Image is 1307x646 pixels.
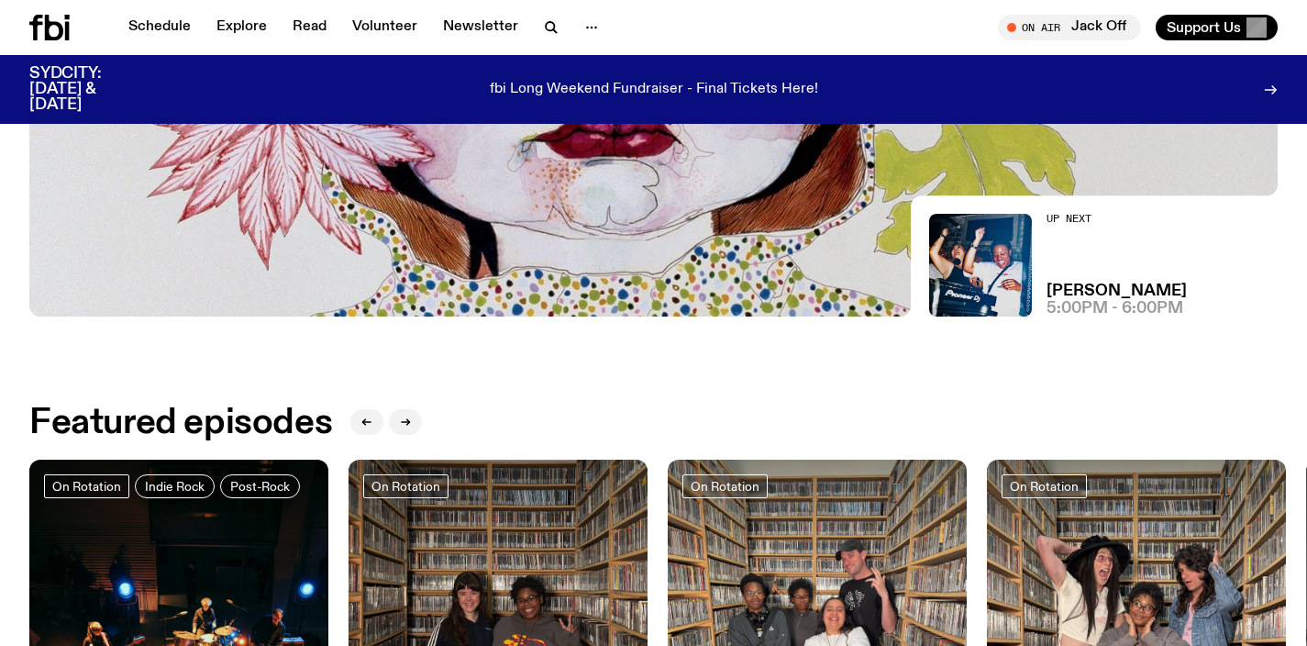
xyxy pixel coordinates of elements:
button: Support Us [1156,15,1278,40]
h3: SYDCITY: [DATE] & [DATE] [29,66,147,113]
span: On Rotation [1010,479,1079,493]
a: Explore [205,15,278,40]
span: On Rotation [52,479,121,493]
a: Read [282,15,338,40]
a: Newsletter [432,15,529,40]
a: Indie Rock [135,474,215,498]
span: Support Us [1167,19,1241,36]
span: On Rotation [691,479,759,493]
span: On Rotation [371,479,440,493]
a: [PERSON_NAME] [1047,284,1187,299]
h2: Up Next [1047,214,1187,224]
p: fbi Long Weekend Fundraiser - Final Tickets Here! [490,82,818,98]
a: On Rotation [363,474,449,498]
a: On Rotation [44,474,129,498]
span: 5:00pm - 6:00pm [1047,301,1183,317]
a: On Rotation [682,474,768,498]
span: Post-Rock [230,479,290,493]
a: Post-Rock [220,474,300,498]
span: Indie Rock [145,479,205,493]
h2: Featured episodes [29,407,332,440]
button: On AirJack Off [998,15,1141,40]
a: On Rotation [1002,474,1087,498]
a: Volunteer [341,15,428,40]
a: Schedule [117,15,202,40]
